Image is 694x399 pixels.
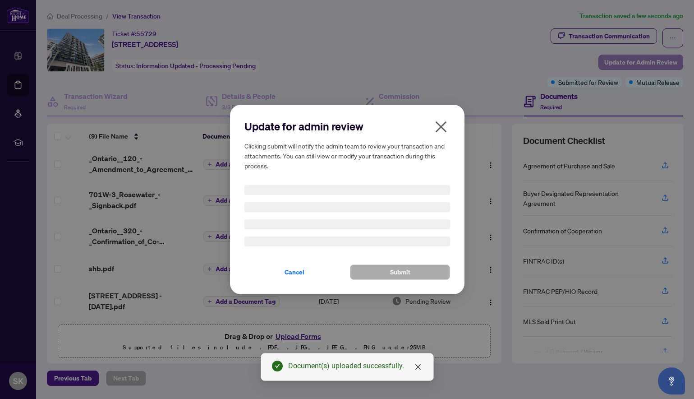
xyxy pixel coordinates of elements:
[272,361,283,371] span: check-circle
[434,120,448,134] span: close
[414,363,422,371] span: close
[244,264,345,280] button: Cancel
[244,141,450,171] h5: Clicking submit will notify the admin team to review your transaction and attachments. You can st...
[285,265,304,279] span: Cancel
[350,264,450,280] button: Submit
[658,367,685,394] button: Open asap
[244,119,450,134] h2: Update for admin review
[413,362,423,372] a: Close
[288,361,423,371] div: Document(s) uploaded successfully.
